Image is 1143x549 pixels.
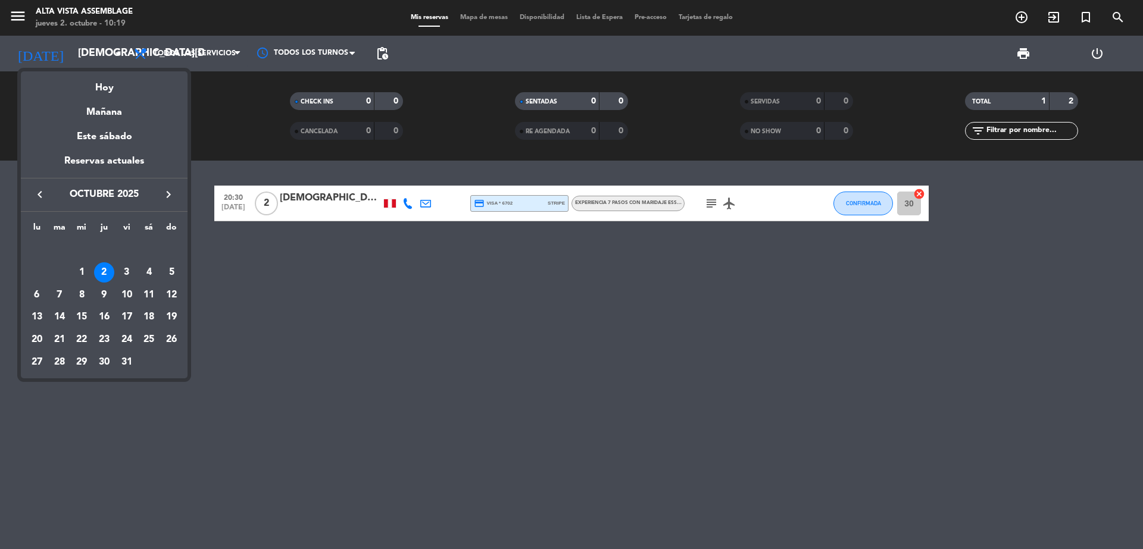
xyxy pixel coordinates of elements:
[94,352,114,372] div: 30
[71,307,92,327] div: 15
[21,120,188,153] div: Este sábado
[139,262,159,283] div: 4
[115,261,138,284] td: 3 de octubre de 2025
[70,221,93,239] th: miércoles
[161,285,182,305] div: 12
[26,306,48,328] td: 13 de octubre de 2025
[70,306,93,328] td: 15 de octubre de 2025
[49,330,70,350] div: 21
[48,328,71,351] td: 21 de octubre de 2025
[51,187,158,202] span: octubre 2025
[93,221,115,239] th: jueves
[138,328,161,351] td: 25 de octubre de 2025
[26,284,48,306] td: 6 de octubre de 2025
[94,307,114,327] div: 16
[161,187,176,202] i: keyboard_arrow_right
[161,262,182,283] div: 5
[115,284,138,306] td: 10 de octubre de 2025
[70,284,93,306] td: 8 de octubre de 2025
[33,187,47,202] i: keyboard_arrow_left
[49,307,70,327] div: 14
[93,351,115,374] td: 30 de octubre de 2025
[161,307,182,327] div: 19
[93,306,115,328] td: 16 de octubre de 2025
[26,328,48,351] td: 20 de octubre de 2025
[21,96,188,120] div: Mañana
[138,261,161,284] td: 4 de octubre de 2025
[117,307,137,327] div: 17
[49,352,70,372] div: 28
[138,306,161,328] td: 18 de octubre de 2025
[71,330,92,350] div: 22
[27,307,47,327] div: 13
[27,352,47,372] div: 27
[48,306,71,328] td: 14 de octubre de 2025
[115,221,138,239] th: viernes
[94,330,114,350] div: 23
[93,328,115,351] td: 23 de octubre de 2025
[117,262,137,283] div: 3
[70,261,93,284] td: 1 de octubre de 2025
[71,262,92,283] div: 1
[115,306,138,328] td: 17 de octubre de 2025
[94,285,114,305] div: 9
[115,351,138,374] td: 31 de octubre de 2025
[27,285,47,305] div: 6
[158,187,179,202] button: keyboard_arrow_right
[48,284,71,306] td: 7 de octubre de 2025
[70,328,93,351] td: 22 de octubre de 2025
[138,221,161,239] th: sábado
[71,352,92,372] div: 29
[160,328,183,351] td: 26 de octubre de 2025
[48,221,71,239] th: martes
[117,330,137,350] div: 24
[139,330,159,350] div: 25
[27,330,47,350] div: 20
[139,285,159,305] div: 11
[93,284,115,306] td: 9 de octubre de 2025
[160,284,183,306] td: 12 de octubre de 2025
[160,306,183,328] td: 19 de octubre de 2025
[93,261,115,284] td: 2 de octubre de 2025
[71,285,92,305] div: 8
[26,351,48,374] td: 27 de octubre de 2025
[48,351,71,374] td: 28 de octubre de 2025
[21,153,188,178] div: Reservas actuales
[117,285,137,305] div: 10
[138,284,161,306] td: 11 de octubre de 2025
[160,221,183,239] th: domingo
[160,261,183,284] td: 5 de octubre de 2025
[29,187,51,202] button: keyboard_arrow_left
[139,307,159,327] div: 18
[161,330,182,350] div: 26
[115,328,138,351] td: 24 de octubre de 2025
[117,352,137,372] div: 31
[94,262,114,283] div: 2
[26,221,48,239] th: lunes
[70,351,93,374] td: 29 de octubre de 2025
[26,239,183,261] td: OCT.
[21,71,188,96] div: Hoy
[49,285,70,305] div: 7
